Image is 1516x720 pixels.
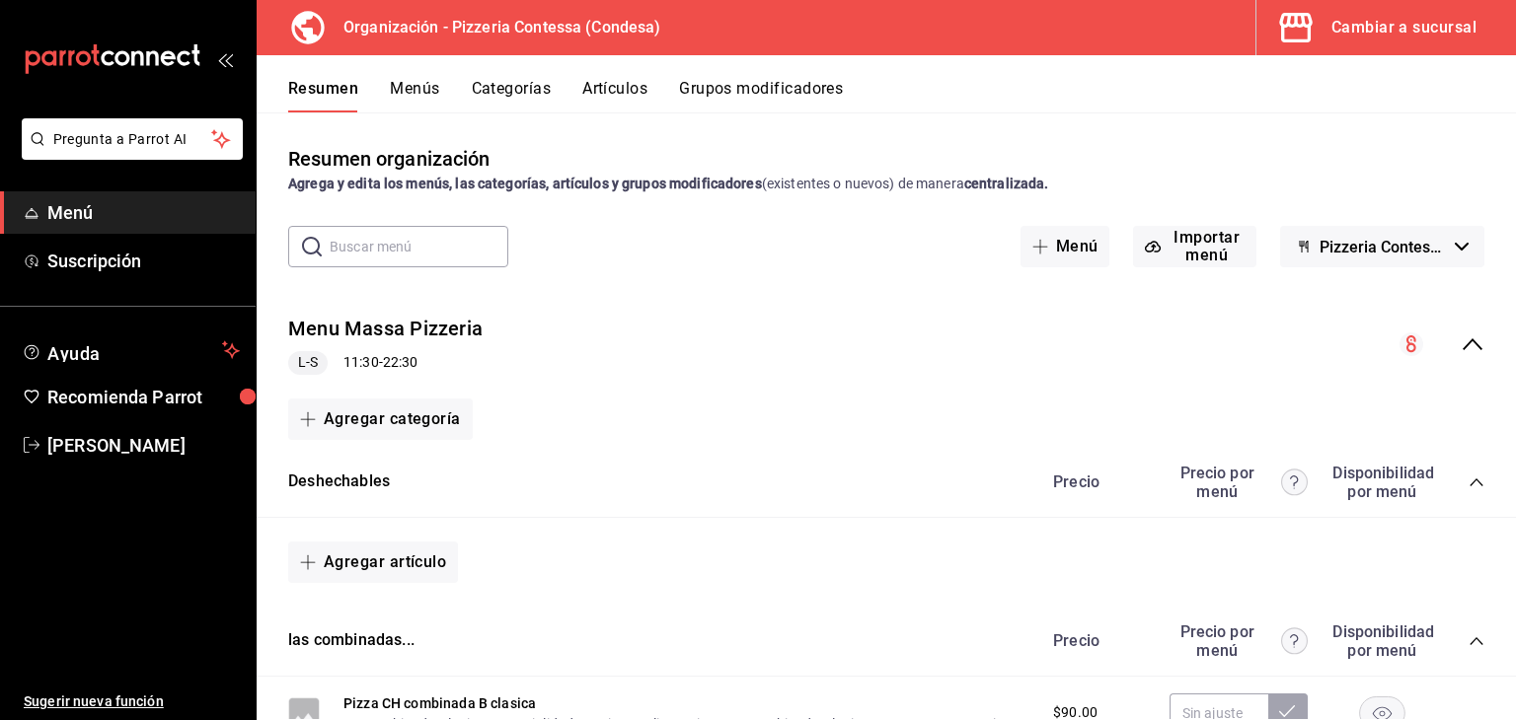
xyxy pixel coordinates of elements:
div: Precio por menú [1170,464,1308,501]
button: Menús [390,79,439,112]
div: (existentes o nuevos) de manera [288,174,1484,194]
button: Deshechables [288,470,390,493]
div: collapse-menu-row [257,299,1516,391]
span: L-S [290,352,326,373]
span: Sugerir nueva función [24,691,240,712]
span: Recomienda Parrot [47,384,240,410]
button: Pregunta a Parrot AI [22,118,243,160]
button: Importar menú [1133,226,1256,267]
div: Precio [1033,472,1160,491]
button: Grupos modificadores [679,79,843,112]
div: Precio por menú [1170,622,1308,660]
span: Menú [47,199,240,226]
div: 11:30 - 22:30 [288,351,483,375]
a: Pregunta a Parrot AI [14,143,243,164]
div: Precio [1033,631,1160,650]
button: Pizzeria Contessa - Borrador [1280,226,1484,267]
span: Ayuda [47,338,214,362]
button: Categorías [472,79,552,112]
strong: Agrega y edita los menús, las categorías, artículos y grupos modificadores [288,176,762,191]
div: Disponibilidad por menú [1332,464,1431,501]
div: navigation tabs [288,79,1516,112]
button: Agregar artículo [288,541,458,583]
span: Suscripción [47,248,240,274]
button: Menu Massa Pizzeria [288,315,483,343]
div: Disponibilidad por menú [1332,622,1431,660]
div: Resumen organización [288,144,491,174]
div: Cambiar a sucursal [1331,14,1477,41]
span: Pizzeria Contessa - Borrador [1320,238,1447,256]
button: Menú [1021,226,1110,267]
strong: centralizada. [964,176,1049,191]
span: Pregunta a Parrot AI [53,129,212,150]
button: Artículos [582,79,647,112]
button: open_drawer_menu [217,51,233,67]
button: Pizza CH combinada B clasica [343,693,536,713]
button: Resumen [288,79,358,112]
button: collapse-category-row [1469,474,1484,490]
input: Buscar menú [330,227,508,266]
h3: Organización - Pizzeria Contessa (Condesa) [328,16,661,39]
button: Agregar categoría [288,398,473,440]
span: [PERSON_NAME] [47,432,240,459]
button: las combinadas... [288,629,415,652]
button: collapse-category-row [1469,633,1484,649]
